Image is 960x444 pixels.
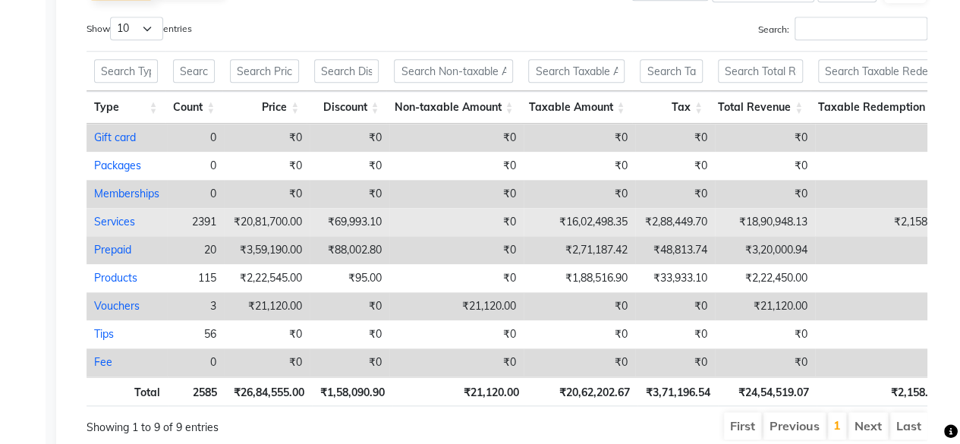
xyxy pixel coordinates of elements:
td: ₹0 [389,320,524,348]
td: ₹69,993.10 [310,208,389,236]
td: ₹0 [310,124,389,152]
td: ₹0 [635,152,715,180]
div: Showing 1 to 9 of 9 entries [87,411,423,436]
td: ₹2,158.47 [815,208,949,236]
td: ₹0 [389,180,524,208]
input: Search Taxable Redemption [818,59,937,83]
td: 2391 [167,208,224,236]
td: ₹0 [524,320,635,348]
td: ₹0 [815,264,949,292]
input: Search Type [94,59,158,83]
input: Search Discount [314,59,379,83]
td: 0 [167,348,224,376]
td: ₹21,120.00 [224,292,310,320]
td: ₹20,81,700.00 [224,208,310,236]
th: Tax: activate to sort column ascending [632,91,710,124]
td: ₹0 [389,208,524,236]
td: 20 [167,236,224,264]
td: ₹48,813.74 [635,236,715,264]
td: ₹3,59,190.00 [224,236,310,264]
a: Services [94,215,135,228]
th: Taxable Amount: activate to sort column ascending [521,91,632,124]
td: ₹0 [389,236,524,264]
td: ₹0 [310,292,389,320]
td: ₹0 [524,180,635,208]
th: Non-taxable Amount: activate to sort column ascending [386,91,521,124]
td: ₹0 [224,320,310,348]
td: ₹16,02,498.35 [524,208,635,236]
td: ₹0 [524,348,635,376]
td: ₹3,20,000.94 [715,236,815,264]
td: ₹21,120.00 [715,292,815,320]
td: ₹0 [635,124,715,152]
input: Search Price [230,59,299,83]
a: Fee [94,355,112,369]
td: ₹33,933.10 [635,264,715,292]
td: ₹2,22,450.00 [715,264,815,292]
td: 56 [167,320,224,348]
th: Taxable Redemption: activate to sort column ascending [810,91,945,124]
input: Search Tax [640,59,703,83]
td: ₹0 [389,152,524,180]
td: ₹0 [815,348,949,376]
td: ₹0 [715,348,815,376]
a: Vouchers [94,299,140,313]
td: ₹0 [635,180,715,208]
a: Products [94,271,137,285]
th: ₹24,54,519.07 [718,376,817,406]
td: ₹1,88,516.90 [524,264,635,292]
th: Total [87,376,168,406]
td: ₹0 [635,292,715,320]
td: ₹0 [815,152,949,180]
th: ₹26,84,555.00 [225,376,312,406]
td: ₹0 [524,124,635,152]
td: ₹0 [224,124,310,152]
a: Tips [94,327,114,341]
td: ₹0 [389,124,524,152]
td: ₹0 [389,348,524,376]
label: Show entries [87,17,192,40]
td: ₹0 [310,152,389,180]
td: 115 [167,264,224,292]
td: ₹88,002.80 [310,236,389,264]
td: ₹0 [715,152,815,180]
td: ₹0 [635,320,715,348]
th: ₹20,62,202.67 [527,376,637,406]
input: Search Taxable Amount [528,59,625,83]
td: ₹0 [715,180,815,208]
td: 0 [167,124,224,152]
a: Prepaid [94,243,131,257]
a: Packages [94,159,141,172]
td: ₹0 [815,180,949,208]
a: Gift card [94,131,136,144]
td: ₹0 [524,152,635,180]
td: ₹21,120.00 [389,292,524,320]
td: ₹0 [310,348,389,376]
input: Search: [795,17,927,40]
input: Search Total Revenue [718,59,803,83]
td: ₹0 [224,152,310,180]
td: ₹2,88,449.70 [635,208,715,236]
select: Showentries [110,17,163,40]
th: 2585 [168,376,225,406]
td: 3 [167,292,224,320]
td: ₹0 [815,320,949,348]
a: 1 [833,417,841,433]
td: 0 [167,180,224,208]
td: ₹95.00 [310,264,389,292]
td: ₹0 [715,320,815,348]
td: ₹18,90,948.13 [715,208,815,236]
td: 0 [167,152,224,180]
th: ₹21,120.00 [392,376,527,406]
td: ₹0 [524,292,635,320]
input: Search Non-taxable Amount [394,59,513,83]
td: ₹0 [310,320,389,348]
th: ₹1,58,090.90 [312,376,392,406]
td: ₹0 [224,180,310,208]
td: ₹0 [224,348,310,376]
label: Search: [758,17,927,40]
th: ₹2,158.47 [817,376,948,406]
th: Type: activate to sort column ascending [87,91,165,124]
td: ₹0 [815,124,949,152]
td: ₹0 [815,236,949,264]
